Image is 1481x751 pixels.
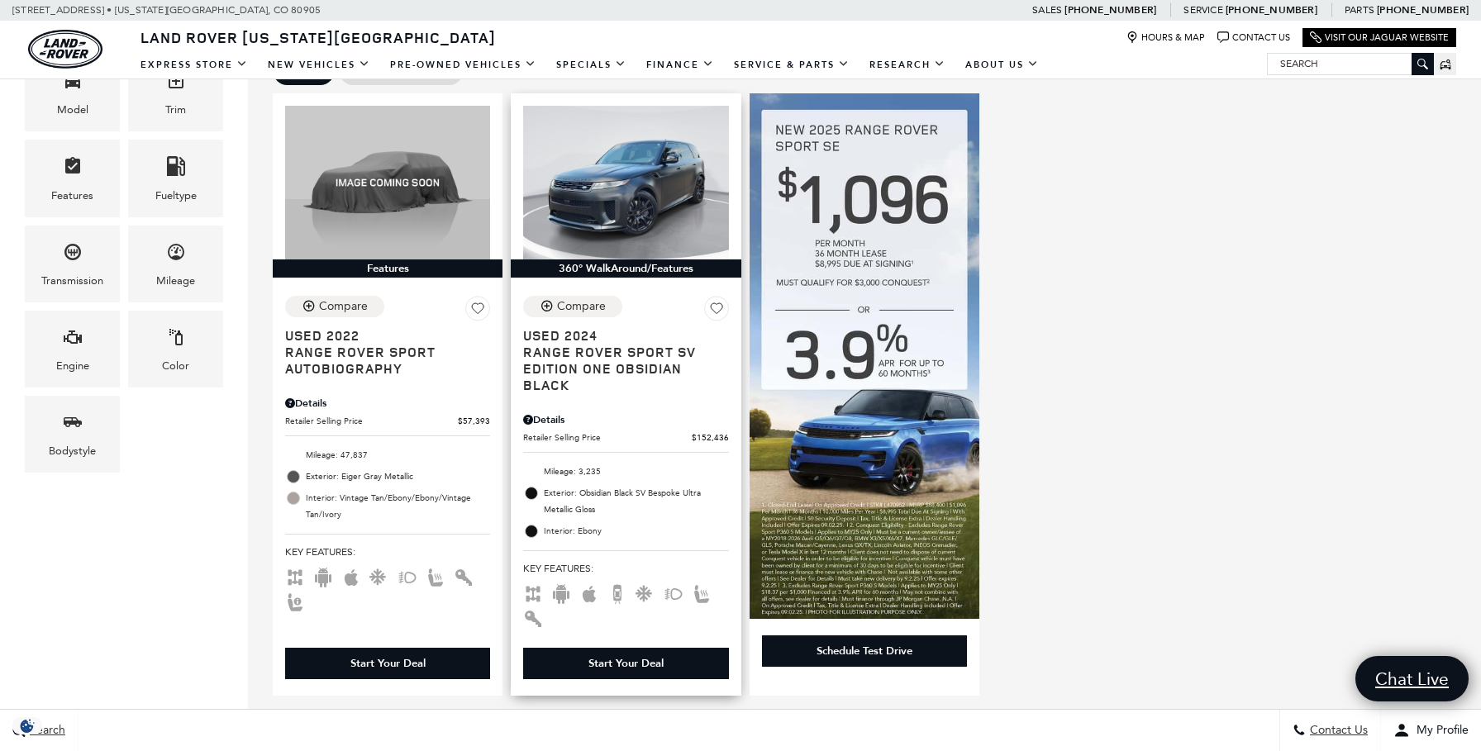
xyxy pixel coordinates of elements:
[692,431,729,444] span: $152,436
[156,272,195,290] div: Mileage
[166,238,186,272] span: Mileage
[8,717,46,734] section: Click to Open Cookie Consent Modal
[523,106,728,259] img: 2024 Land Rover Range Rover Sport SV Edition One Obsidian Black
[285,396,490,411] div: Pricing Details - Range Rover Sport Autobiography
[1226,3,1317,17] a: [PHONE_NUMBER]
[25,226,120,302] div: TransmissionTransmission
[762,635,967,667] div: Schedule Test Drive
[523,431,691,444] span: Retailer Selling Price
[319,299,368,314] div: Compare
[166,152,186,186] span: Fueltype
[588,656,664,671] div: Start Your Deal
[155,187,197,205] div: Fueltype
[557,299,606,314] div: Compare
[1367,668,1457,690] span: Chat Live
[131,50,258,79] a: EXPRESS STORE
[306,490,490,523] span: Interior: Vintage Tan/Ebony/Ebony/Vintage Tan/Ivory
[523,611,543,623] span: Keyless Entry
[546,50,636,79] a: Specials
[523,327,716,344] span: Used 2024
[523,559,728,578] span: Key Features :
[128,226,223,302] div: MileageMileage
[285,415,490,427] a: Retailer Selling Price $57,393
[1377,3,1469,17] a: [PHONE_NUMBER]
[544,485,728,518] span: Exterior: Obsidian Black SV Bespoke Ultra Metallic Gloss
[955,50,1049,79] a: About Us
[636,587,655,598] span: Cooled Seats
[285,570,305,582] span: AWD
[162,357,189,375] div: Color
[63,238,83,272] span: Transmission
[12,4,321,16] a: [STREET_ADDRESS] • [US_STATE][GEOGRAPHIC_DATA], CO 80905
[41,272,103,290] div: Transmission
[273,259,502,278] div: Features
[724,50,860,79] a: Service & Parts
[56,357,89,375] div: Engine
[28,30,102,69] img: Land Rover
[285,327,490,377] a: Used 2022Range Rover Sport Autobiography
[285,415,458,427] span: Retailer Selling Price
[285,296,384,317] button: Compare Vehicle
[140,27,496,47] span: Land Rover [US_STATE][GEOGRAPHIC_DATA]
[1183,4,1222,16] span: Service
[607,587,627,598] span: Backup Camera
[313,570,333,582] span: Android Auto
[1355,656,1469,701] a: Chat Live
[341,570,361,582] span: Apple Car-Play
[458,415,490,427] span: $57,393
[63,152,83,186] span: Features
[285,327,478,344] span: Used 2022
[63,323,83,357] span: Engine
[1345,4,1374,16] span: Parts
[128,311,223,387] div: ColorColor
[49,442,96,460] div: Bodystyle
[63,408,83,442] span: Bodystyle
[166,67,186,101] span: Trim
[523,461,728,482] li: Mileage: 3,235
[523,431,728,444] a: Retailer Selling Price $152,436
[1306,724,1368,738] span: Contact Us
[285,595,305,606] span: Memory Seats
[285,444,490,466] li: Mileage: 47,837
[57,101,88,119] div: Model
[523,296,622,317] button: Compare Vehicle
[131,50,1049,79] nav: Main Navigation
[1064,3,1156,17] a: [PHONE_NUMBER]
[692,587,712,598] span: Heated Seats
[285,106,490,259] img: 2022 Land Rover Range Rover Sport Autobiography
[285,648,490,679] div: Start Your Deal
[636,50,724,79] a: Finance
[8,717,46,734] img: Opt-Out Icon
[1410,724,1469,738] span: My Profile
[25,55,120,131] div: ModelModel
[704,296,729,327] button: Save Vehicle
[25,140,120,216] div: FeaturesFeatures
[511,259,740,278] div: 360° WalkAround/Features
[1268,54,1433,74] input: Search
[544,523,728,539] span: Interior: Ebony
[51,187,93,205] div: Features
[454,570,474,582] span: Keyless Entry
[579,587,599,598] span: Apple Car-Play
[1032,4,1062,16] span: Sales
[398,570,417,582] span: Fog Lights
[860,50,955,79] a: Research
[306,468,490,485] span: Exterior: Eiger Gray Metallic
[551,587,571,598] span: Android Auto
[285,344,478,377] span: Range Rover Sport Autobiography
[25,396,120,473] div: BodystyleBodystyle
[128,140,223,216] div: FueltypeFueltype
[285,543,490,561] span: Key Features :
[1381,710,1481,751] button: Open user profile menu
[523,412,728,427] div: Pricing Details - Range Rover Sport SV Edition One Obsidian Black
[166,323,186,357] span: Color
[523,344,716,393] span: Range Rover Sport SV Edition One Obsidian Black
[817,644,912,658] div: Schedule Test Drive
[63,67,83,101] span: Model
[350,656,426,671] div: Start Your Deal
[1310,31,1449,44] a: Visit Our Jaguar Website
[1217,31,1290,44] a: Contact Us
[165,101,186,119] div: Trim
[380,50,546,79] a: Pre-Owned Vehicles
[465,296,490,327] button: Save Vehicle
